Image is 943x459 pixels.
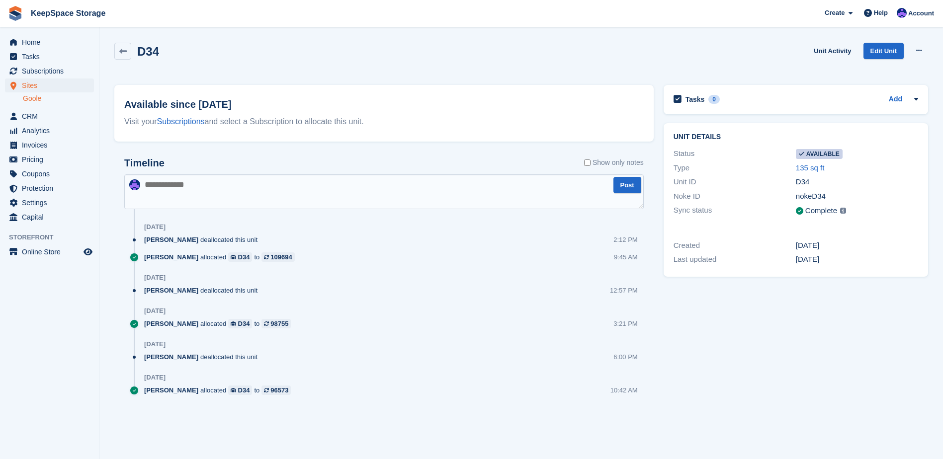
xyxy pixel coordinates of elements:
[144,385,198,395] span: [PERSON_NAME]
[810,43,855,59] a: Unit Activity
[270,252,292,262] div: 109694
[144,252,300,262] div: allocated to
[144,252,198,262] span: [PERSON_NAME]
[144,385,296,395] div: allocated to
[238,385,250,395] div: D34
[5,167,94,181] a: menu
[708,95,720,104] div: 0
[238,252,250,262] div: D34
[129,179,140,190] img: Chloe Clark
[144,223,166,231] div: [DATE]
[5,64,94,78] a: menu
[5,153,94,166] a: menu
[144,319,296,328] div: allocated to
[23,94,94,103] a: Goole
[614,252,638,262] div: 9:45 AM
[124,97,644,112] h2: Available since [DATE]
[144,352,262,362] div: deallocated this unit
[874,8,888,18] span: Help
[27,5,109,21] a: KeepSpace Storage
[674,205,796,217] div: Sync status
[270,319,288,328] div: 98755
[610,286,638,295] div: 12:57 PM
[124,116,644,128] div: Visit your and select a Subscription to allocate this unit.
[5,35,94,49] a: menu
[228,252,252,262] a: D34
[5,196,94,210] a: menu
[863,43,904,59] a: Edit Unit
[22,35,82,49] span: Home
[261,319,291,328] a: 98755
[584,157,644,168] label: Show only notes
[805,205,837,217] div: Complete
[144,307,166,315] div: [DATE]
[9,232,99,242] span: Storefront
[144,340,166,348] div: [DATE]
[674,133,918,141] h2: Unit details
[22,138,82,152] span: Invoices
[144,352,198,362] span: [PERSON_NAME]
[22,245,82,259] span: Online Store
[228,385,252,395] a: D34
[613,235,637,244] div: 2:12 PM
[5,138,94,152] a: menu
[8,6,23,21] img: stora-icon-8386f47178a22dfd0bd8f6a31ec36ba5ce8667c1dd55bd0f319d3a0aa187defe.svg
[144,286,198,295] span: [PERSON_NAME]
[610,385,638,395] div: 10:42 AM
[261,252,294,262] a: 109694
[674,191,796,202] div: Nokē ID
[144,235,198,244] span: [PERSON_NAME]
[22,50,82,64] span: Tasks
[270,385,288,395] div: 96573
[144,286,262,295] div: deallocated this unit
[82,246,94,258] a: Preview store
[674,148,796,159] div: Status
[674,176,796,188] div: Unit ID
[613,319,637,328] div: 3:21 PM
[22,167,82,181] span: Coupons
[137,45,159,58] h2: D34
[144,319,198,328] span: [PERSON_NAME]
[613,177,641,193] button: Post
[22,181,82,195] span: Protection
[674,254,796,265] div: Last updated
[796,163,825,172] a: 135 sq ft
[5,245,94,259] a: menu
[22,109,82,123] span: CRM
[22,210,82,224] span: Capital
[22,153,82,166] span: Pricing
[124,157,165,169] h2: Timeline
[889,94,902,105] a: Add
[5,210,94,224] a: menu
[5,181,94,195] a: menu
[796,149,843,159] span: Available
[144,274,166,282] div: [DATE]
[796,254,918,265] div: [DATE]
[5,109,94,123] a: menu
[22,196,82,210] span: Settings
[144,374,166,382] div: [DATE]
[228,319,252,328] a: D34
[157,117,205,126] a: Subscriptions
[5,78,94,92] a: menu
[613,352,637,362] div: 6:00 PM
[5,50,94,64] a: menu
[144,235,262,244] div: deallocated this unit
[686,95,705,104] h2: Tasks
[22,78,82,92] span: Sites
[908,8,934,18] span: Account
[22,64,82,78] span: Subscriptions
[22,124,82,138] span: Analytics
[584,157,591,168] input: Show only notes
[674,162,796,174] div: Type
[5,124,94,138] a: menu
[825,8,845,18] span: Create
[840,208,846,214] img: icon-info-grey-7440780725fd019a000dd9b08b2336e03edf1995a4989e88bcd33f0948082b44.svg
[674,240,796,251] div: Created
[897,8,907,18] img: Chloe Clark
[238,319,250,328] div: D34
[796,191,918,202] div: nokeD34
[796,240,918,251] div: [DATE]
[261,385,291,395] a: 96573
[796,176,918,188] div: D34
